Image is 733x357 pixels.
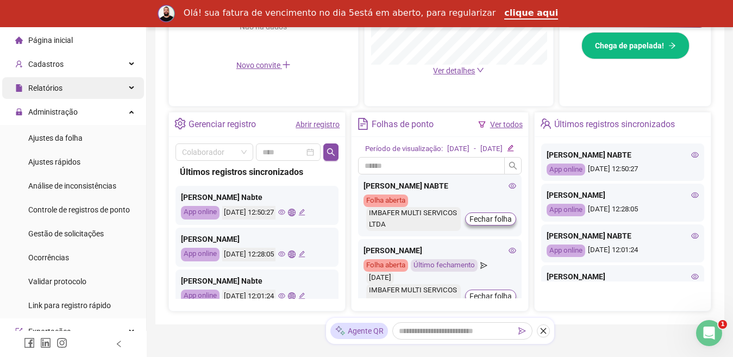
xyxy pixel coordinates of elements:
[181,248,220,261] div: App online
[15,36,23,44] span: home
[28,205,130,214] span: Controle de registros de ponto
[28,181,116,190] span: Análise de inconsistências
[115,340,123,348] span: left
[518,327,526,335] span: send
[28,229,104,238] span: Gestão de solicitações
[547,245,585,257] div: App online
[581,32,690,59] button: Chega de papelada!
[28,158,80,166] span: Ajustes rápidos
[236,61,291,70] span: Novo convite
[547,245,699,257] div: [DATE] 12:01:24
[547,164,585,176] div: App online
[364,245,516,256] div: [PERSON_NAME]
[15,60,23,68] span: user-add
[181,191,333,203] div: [PERSON_NAME] Nabte
[222,290,275,303] div: [DATE] 12:01:24
[547,271,699,283] div: [PERSON_NAME]
[174,118,186,129] span: setting
[691,191,699,199] span: eye
[28,327,71,336] span: Exportações
[28,84,62,92] span: Relatórios
[364,259,408,272] div: Folha aberta
[469,213,512,225] span: Fechar folha
[158,5,175,22] img: Profile image for Rodolfo
[15,328,23,335] span: export
[278,250,285,258] span: eye
[28,108,78,116] span: Administração
[411,259,478,272] div: Último fechamento
[366,284,460,308] div: IMBAFER MULTI SERVICOS LTDA
[509,247,516,254] span: eye
[718,320,727,329] span: 1
[540,327,547,335] span: close
[28,134,83,142] span: Ajustes da folha
[15,108,23,116] span: lock
[222,206,275,220] div: [DATE] 12:50:27
[447,143,469,155] div: [DATE]
[477,66,484,74] span: down
[181,233,333,245] div: [PERSON_NAME]
[691,151,699,159] span: eye
[433,66,484,75] a: Ver detalhes down
[480,143,503,155] div: [DATE]
[40,337,51,348] span: linkedin
[547,164,699,176] div: [DATE] 12:50:27
[366,207,460,231] div: IMBAFER MULTI SERVICOS LTDA
[28,253,69,262] span: Ocorrências
[282,60,291,69] span: plus
[288,209,295,216] span: global
[547,204,699,216] div: [DATE] 12:28:05
[28,60,64,68] span: Cadastros
[469,290,512,302] span: Fechar folha
[335,325,346,337] img: sparkle-icon.fc2bf0ac1784a2077858766a79e2daf3.svg
[330,323,388,339] div: Agente QR
[465,290,516,303] button: Fechar folha
[24,337,35,348] span: facebook
[480,259,487,272] span: send
[365,143,443,155] div: Período de visualização:
[181,275,333,287] div: [PERSON_NAME] Nabte
[547,204,585,216] div: App online
[364,195,408,207] div: Folha aberta
[509,182,516,190] span: eye
[278,209,285,216] span: eye
[189,115,256,134] div: Gerenciar registro
[184,8,496,18] div: Olá! sua fatura de vencimento no dia 5está em aberto, para regularizar
[509,161,517,170] span: search
[372,115,434,134] div: Folhas de ponto
[57,337,67,348] span: instagram
[28,301,111,310] span: Link para registro rápido
[278,292,285,299] span: eye
[222,248,275,261] div: [DATE] 12:28:05
[547,230,699,242] div: [PERSON_NAME] NABTE
[433,66,475,75] span: Ver detalhes
[507,145,514,152] span: edit
[696,320,722,346] iframe: Intercom live chat
[28,36,73,45] span: Página inicial
[364,180,516,192] div: [PERSON_NAME] NABTE
[465,212,516,226] button: Fechar folha
[180,165,334,179] div: Últimos registros sincronizados
[478,121,486,128] span: filter
[28,277,86,286] span: Validar protocolo
[181,290,220,303] div: App online
[298,250,305,258] span: edit
[595,40,664,52] span: Chega de papelada!
[691,273,699,280] span: eye
[554,115,675,134] div: Últimos registros sincronizados
[691,232,699,240] span: eye
[366,272,394,284] div: [DATE]
[668,42,676,49] span: arrow-right
[288,292,295,299] span: global
[547,189,699,201] div: [PERSON_NAME]
[540,118,552,129] span: team
[296,120,340,129] a: Abrir registro
[15,84,23,92] span: file
[490,120,523,129] a: Ver todos
[327,148,335,156] span: search
[547,149,699,161] div: [PERSON_NAME] NABTE
[181,206,220,220] div: App online
[288,250,295,258] span: global
[504,8,558,20] a: clique aqui
[474,143,476,155] div: -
